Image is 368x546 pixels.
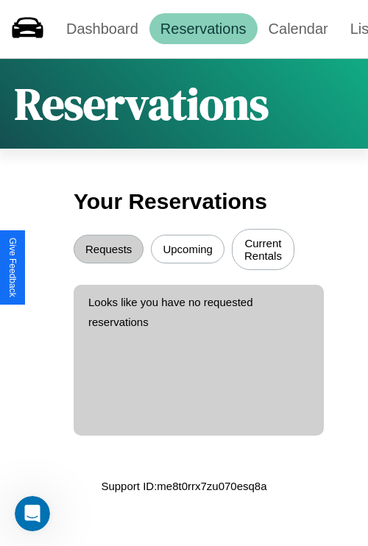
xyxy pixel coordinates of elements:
h3: Your Reservations [74,182,294,221]
a: Dashboard [55,13,149,44]
div: Give Feedback [7,238,18,297]
p: Looks like you have no requested reservations [88,292,309,332]
button: Current Rentals [232,229,294,270]
button: Requests [74,235,144,263]
a: Reservations [149,13,258,44]
a: Calendar [258,13,339,44]
h1: Reservations [15,74,269,134]
p: Support ID: me8t0rrx7zu070esq8a [101,476,266,496]
button: Upcoming [151,235,224,263]
iframe: Intercom live chat [15,496,50,531]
